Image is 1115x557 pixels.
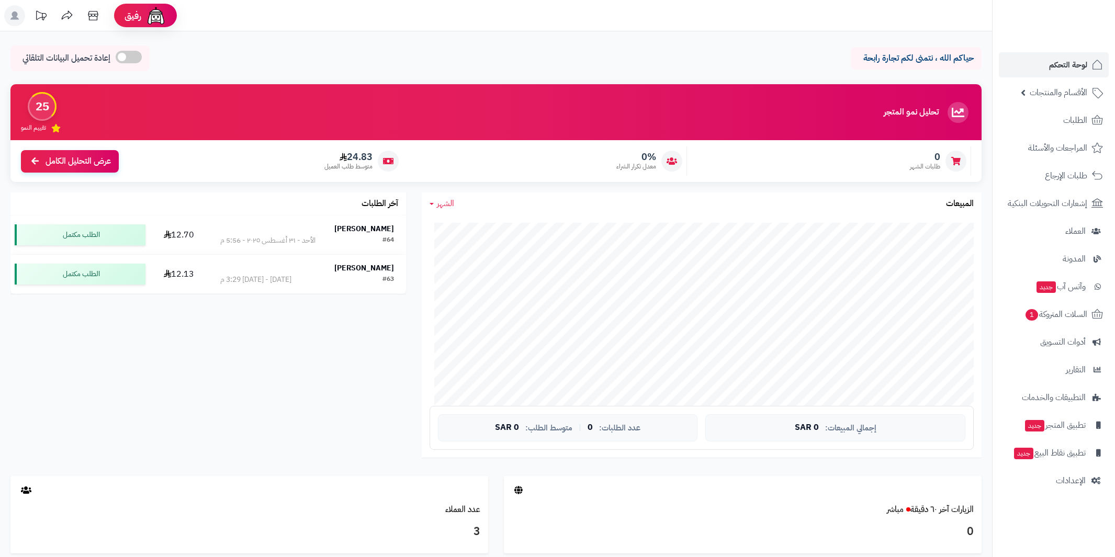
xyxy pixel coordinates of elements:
[999,191,1109,216] a: إشعارات التحويلات البنكية
[382,275,394,285] div: #63
[1037,281,1056,293] span: جديد
[334,263,394,274] strong: [PERSON_NAME]
[1066,362,1086,377] span: التقارير
[525,424,572,433] span: متوسط الطلب:
[588,423,593,433] span: 0
[999,108,1109,133] a: الطلبات
[1030,85,1087,100] span: الأقسام والمنتجات
[1040,335,1086,349] span: أدوات التسويق
[910,151,940,163] span: 0
[46,155,111,167] span: عرض التحليل الكامل
[125,9,141,22] span: رفيق
[28,5,54,29] a: تحديثات المنصة
[220,235,316,246] div: الأحد - ٣١ أغسطس ٢٠٢٥ - 5:56 م
[362,199,398,209] h3: آخر الطلبات
[999,302,1109,327] a: السلات المتروكة1
[1028,141,1087,155] span: المراجعات والأسئلة
[1014,448,1033,459] span: جديد
[616,151,656,163] span: 0%
[1026,309,1038,321] span: 1
[1008,196,1087,211] span: إشعارات التحويلات البنكية
[999,440,1109,465] a: تطبيق نقاط البيعجديد
[1049,58,1087,72] span: لوحة التحكم
[1025,420,1044,431] span: جديد
[150,255,208,293] td: 12.13
[887,503,904,516] small: مباشر
[382,235,394,246] div: #64
[887,503,974,516] a: الزيارات آخر ٦٠ دقيقةمباشر
[1045,168,1087,183] span: طلبات الإرجاع
[999,246,1109,271] a: المدونة
[18,523,480,541] h3: 3
[999,357,1109,382] a: التقارير
[999,385,1109,410] a: التطبيقات والخدمات
[324,151,373,163] span: 24.83
[999,413,1109,438] a: تطبيق المتجرجديد
[1035,279,1086,294] span: وآتس آب
[999,468,1109,493] a: الإعدادات
[859,52,974,64] p: حياكم الله ، نتمنى لكم تجارة رابحة
[999,274,1109,299] a: وآتس آبجديد
[999,135,1109,161] a: المراجعات والأسئلة
[1024,418,1086,433] span: تطبيق المتجر
[324,162,373,171] span: متوسط طلب العميل
[15,264,145,285] div: الطلب مكتمل
[825,424,876,433] span: إجمالي المبيعات:
[1056,473,1086,488] span: الإعدادات
[1044,8,1105,30] img: logo-2.png
[22,52,110,64] span: إعادة تحميل البيانات التلقائي
[21,150,119,173] a: عرض التحليل الكامل
[884,108,939,117] h3: تحليل نمو المتجر
[999,163,1109,188] a: طلبات الإرجاع
[599,424,640,433] span: عدد الطلبات:
[220,275,291,285] div: [DATE] - [DATE] 3:29 م
[512,523,974,541] h3: 0
[437,197,454,210] span: الشهر
[150,215,208,254] td: 12.70
[430,198,454,210] a: الشهر
[999,52,1109,77] a: لوحة التحكم
[616,162,656,171] span: معدل تكرار الشراء
[1013,446,1086,460] span: تطبيق نقاط البيع
[445,503,480,516] a: عدد العملاء
[495,423,519,433] span: 0 SAR
[999,219,1109,244] a: العملاء
[579,424,581,431] span: |
[1063,113,1087,128] span: الطلبات
[334,223,394,234] strong: [PERSON_NAME]
[1065,224,1086,238] span: العملاء
[1024,307,1087,322] span: السلات المتروكة
[910,162,940,171] span: طلبات الشهر
[21,123,46,132] span: تقييم النمو
[15,224,145,245] div: الطلب مكتمل
[1063,252,1086,266] span: المدونة
[999,329,1109,355] a: أدوات التسويق
[946,199,974,209] h3: المبيعات
[1022,390,1086,405] span: التطبيقات والخدمات
[795,423,819,433] span: 0 SAR
[145,5,166,26] img: ai-face.png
